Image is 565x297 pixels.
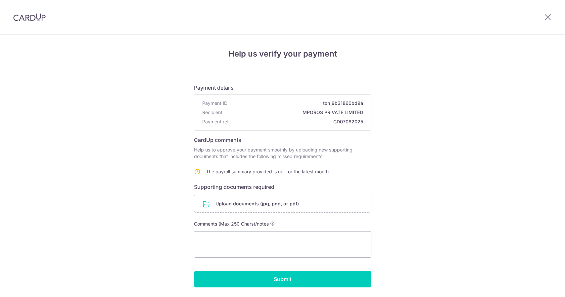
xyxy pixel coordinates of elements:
[194,84,371,92] h6: Payment details
[13,13,46,21] img: CardUp
[194,195,371,213] div: Upload documents (jpg, png, or pdf)
[225,109,363,116] span: MPOROS PRIVATE LIMITED
[230,100,363,106] span: txn_9b31860bd9a
[202,109,222,116] span: Recipient
[194,183,371,191] h6: Supporting documents required
[194,221,269,227] span: Comments (Max 250 Chars)/notes
[194,271,371,287] input: Submit
[194,136,371,144] h6: CardUp comments
[202,100,227,106] span: Payment ID
[206,169,330,174] span: The payroll summary provided is not for the latest month.
[232,118,363,125] span: CD07082025
[194,48,371,60] h4: Help us verify your payment
[194,147,371,160] p: Help us to approve your payment smoothly by uploading new supporting documents that includes the ...
[202,118,230,125] span: Payment ref.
